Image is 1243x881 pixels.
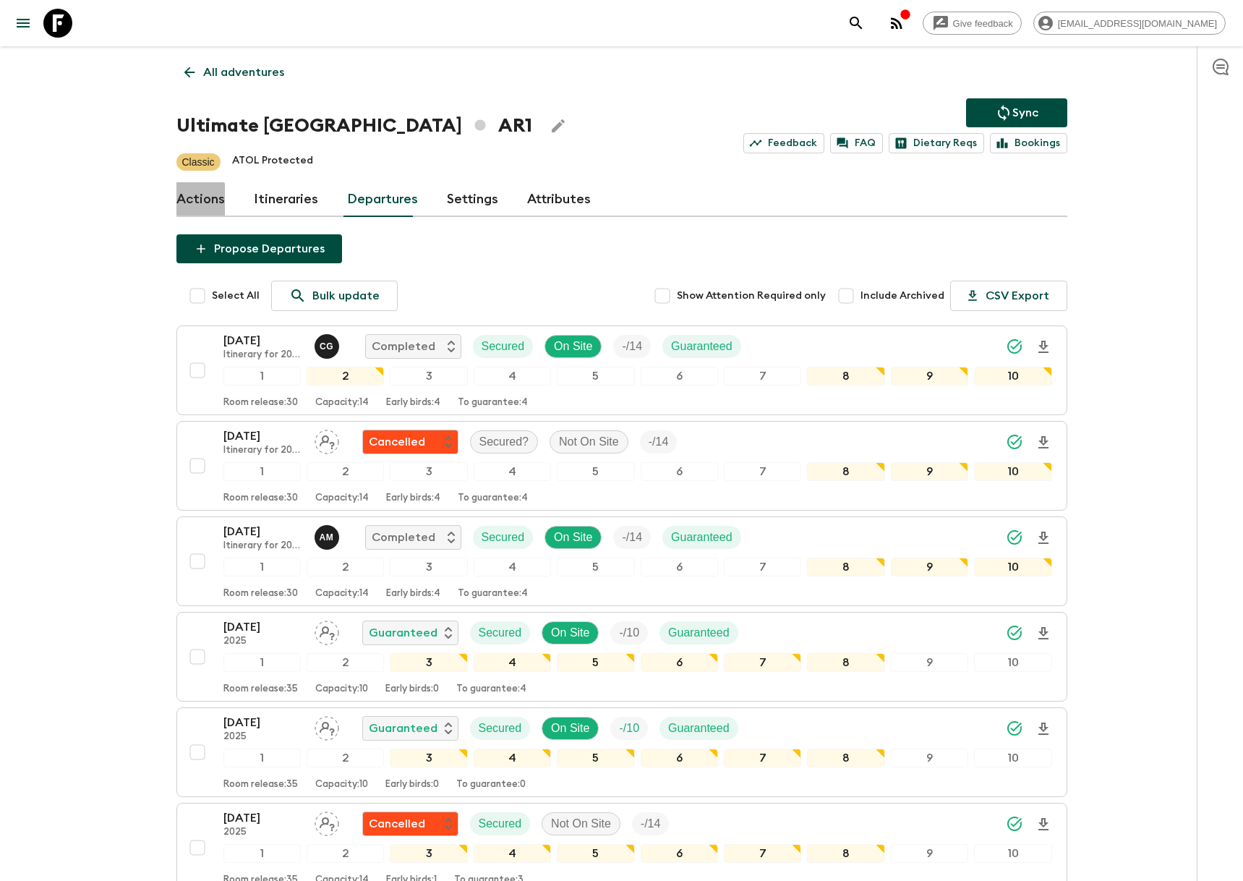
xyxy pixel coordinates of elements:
[456,684,526,695] p: To guarantee: 4
[223,809,303,827] p: [DATE]
[619,720,639,737] p: - / 10
[622,529,642,546] p: - / 14
[641,462,718,481] div: 6
[223,445,303,456] p: Itinerary for 2023 & AR1_[DATE] + AR1_[DATE] (DO NOT USE AFTER AR1_[DATE]) (old)
[641,844,718,863] div: 6
[176,421,1067,511] button: [DATE]Itinerary for 2023 & AR1_[DATE] + AR1_[DATE] (DO NOT USE AFTER AR1_[DATE]) (old)Assign pack...
[860,289,944,303] span: Include Archived
[807,653,884,672] div: 8
[386,588,440,600] p: Early birds: 4
[470,621,531,644] div: Secured
[176,182,225,217] a: Actions
[203,64,284,81] p: All adventures
[610,621,648,644] div: Trip Fill
[1035,529,1052,547] svg: Download Onboarding
[307,558,384,576] div: 2
[362,430,458,454] div: Flash Pack cancellation
[470,812,531,835] div: Secured
[223,653,301,672] div: 1
[807,844,884,863] div: 8
[641,749,718,767] div: 6
[613,526,651,549] div: Trip Fill
[1035,720,1052,738] svg: Download Onboarding
[223,558,301,576] div: 1
[212,289,260,303] span: Select All
[482,529,525,546] p: Secured
[223,367,301,386] div: 1
[641,653,718,672] div: 6
[559,433,619,451] p: Not On Site
[312,287,380,305] p: Bulk update
[842,9,871,38] button: search adventures
[743,133,824,153] a: Feedback
[1033,12,1226,35] div: [EMAIL_ADDRESS][DOMAIN_NAME]
[223,731,303,743] p: 2025
[223,523,303,540] p: [DATE]
[557,367,634,386] div: 5
[474,367,551,386] div: 4
[176,707,1067,797] button: [DATE]2025Assign pack leaderGuaranteedSecuredOn SiteTrip FillGuaranteed12345678910Room release:35...
[945,18,1021,29] span: Give feedback
[724,749,801,767] div: 7
[307,844,384,863] div: 2
[613,335,651,358] div: Trip Fill
[724,462,801,481] div: 7
[632,812,670,835] div: Trip Fill
[1006,338,1023,355] svg: Synced Successfully
[1050,18,1225,29] span: [EMAIL_ADDRESS][DOMAIN_NAME]
[223,779,298,791] p: Room release: 35
[891,367,968,386] div: 9
[223,427,303,445] p: [DATE]
[315,684,368,695] p: Capacity: 10
[223,827,303,838] p: 2025
[974,367,1051,386] div: 10
[923,12,1022,35] a: Give feedback
[176,516,1067,606] button: [DATE]Itinerary for 2023 & AR1_[DATE] + AR1_[DATE] (DO NOT USE AFTER AR1_[DATE]) (old)Alejandro M...
[315,720,339,732] span: Assign pack leader
[891,749,968,767] div: 9
[807,749,884,767] div: 8
[315,397,369,409] p: Capacity: 14
[182,155,215,169] p: Classic
[807,367,884,386] div: 8
[677,289,826,303] span: Show Attention Required only
[990,133,1067,153] a: Bookings
[1006,815,1023,833] svg: Synced Successfully
[542,717,599,740] div: On Site
[724,653,801,672] div: 7
[1035,625,1052,642] svg: Download Onboarding
[223,349,303,361] p: Itinerary for 2023 & AR1_[DATE] + AR1_[DATE] (DO NOT USE AFTER AR1_[DATE]) (old)
[9,9,38,38] button: menu
[176,234,342,263] button: Propose Departures
[223,588,298,600] p: Room release: 30
[372,529,435,546] p: Completed
[482,338,525,355] p: Secured
[950,281,1067,311] button: CSV Export
[974,462,1051,481] div: 10
[223,540,303,552] p: Itinerary for 2023 & AR1_[DATE] + AR1_[DATE] (DO NOT USE AFTER AR1_[DATE]) (old)
[470,430,539,454] div: Secured?
[315,625,339,637] span: Assign pack leader
[1006,624,1023,642] svg: Synced Successfully
[307,653,384,672] div: 2
[479,815,522,833] p: Secured
[544,526,602,549] div: On Site
[557,653,634,672] div: 5
[474,749,551,767] div: 4
[1006,720,1023,737] svg: Synced Successfully
[544,111,573,140] button: Edit Adventure Title
[362,812,458,836] div: Flash Pack cancellation
[1012,104,1038,122] p: Sync
[315,493,369,504] p: Capacity: 14
[641,558,718,576] div: 6
[542,812,620,835] div: Not On Site
[889,133,984,153] a: Dietary Reqs
[223,462,301,481] div: 1
[551,624,589,642] p: On Site
[369,815,425,833] p: Cancelled
[474,462,551,481] div: 4
[479,720,522,737] p: Secured
[649,433,669,451] p: - / 14
[315,779,368,791] p: Capacity: 10
[254,182,318,217] a: Itineraries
